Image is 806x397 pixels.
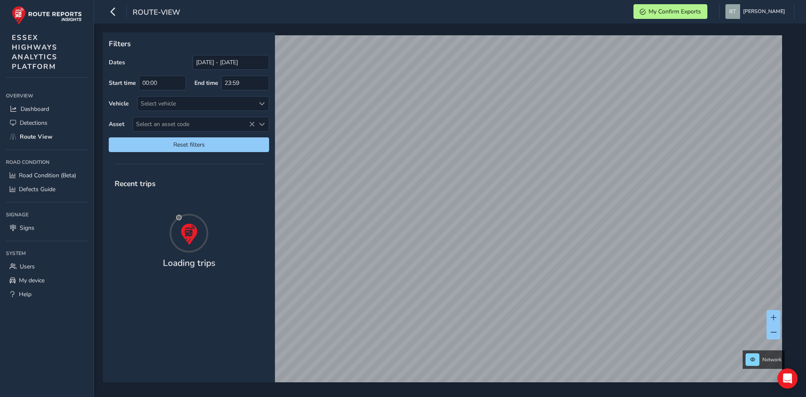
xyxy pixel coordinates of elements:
[163,258,215,268] h4: Loading trips
[19,171,76,179] span: Road Condition (Beta)
[6,182,88,196] a: Defects Guide
[762,356,782,363] span: Network
[109,137,269,152] button: Reset filters
[20,224,34,232] span: Signs
[133,7,180,19] span: route-view
[6,221,88,235] a: Signs
[19,185,55,193] span: Defects Guide
[20,119,47,127] span: Detections
[138,97,255,110] div: Select vehicle
[109,79,136,87] label: Start time
[12,33,58,71] span: ESSEX HIGHWAYS ANALYTICS PLATFORM
[633,4,707,19] button: My Confirm Exports
[777,368,798,389] div: Open Intercom Messenger
[6,208,88,221] div: Signage
[649,8,701,16] span: My Confirm Exports
[109,100,129,108] label: Vehicle
[6,102,88,116] a: Dashboard
[6,156,88,168] div: Road Condition
[109,58,125,66] label: Dates
[109,120,124,128] label: Asset
[20,263,35,271] span: Users
[109,173,162,195] span: Recent trips
[194,79,218,87] label: End time
[6,260,88,273] a: Users
[6,247,88,260] div: System
[12,6,82,25] img: rr logo
[6,89,88,102] div: Overview
[133,117,255,131] span: Select an asset code
[725,4,788,19] button: [PERSON_NAME]
[743,4,785,19] span: [PERSON_NAME]
[6,168,88,182] a: Road Condition (Beta)
[106,35,782,392] canvas: Map
[6,116,88,130] a: Detections
[19,276,44,284] span: My device
[6,273,88,287] a: My device
[115,141,263,149] span: Reset filters
[6,130,88,144] a: Route View
[19,290,31,298] span: Help
[21,105,49,113] span: Dashboard
[725,4,740,19] img: diamond-layout
[20,133,52,141] span: Route View
[255,117,269,131] div: Select an asset code
[6,287,88,301] a: Help
[109,38,269,49] p: Filters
